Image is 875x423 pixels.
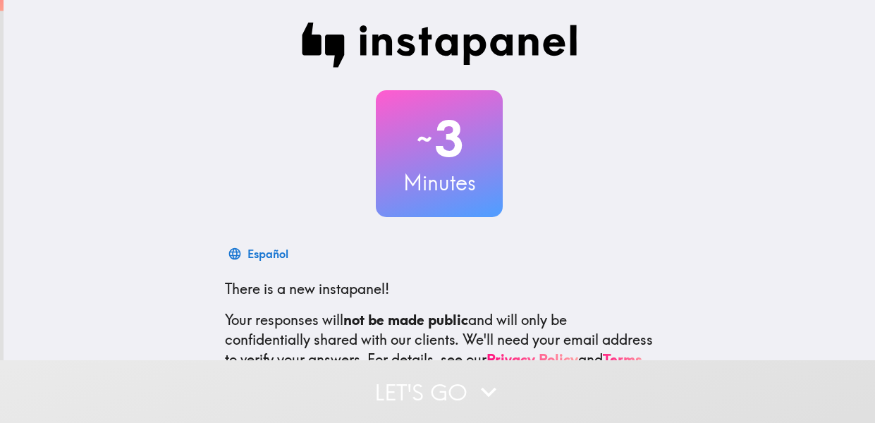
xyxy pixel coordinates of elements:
[376,168,503,197] h3: Minutes
[301,23,577,68] img: Instapanel
[225,240,294,268] button: Español
[247,244,288,264] div: Español
[343,311,468,329] b: not be made public
[225,310,654,369] p: Your responses will and will only be confidentially shared with our clients. We'll need your emai...
[225,280,389,298] span: There is a new instapanel!
[603,350,642,368] a: Terms
[487,350,578,368] a: Privacy Policy
[376,110,503,168] h2: 3
[415,118,434,160] span: ~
